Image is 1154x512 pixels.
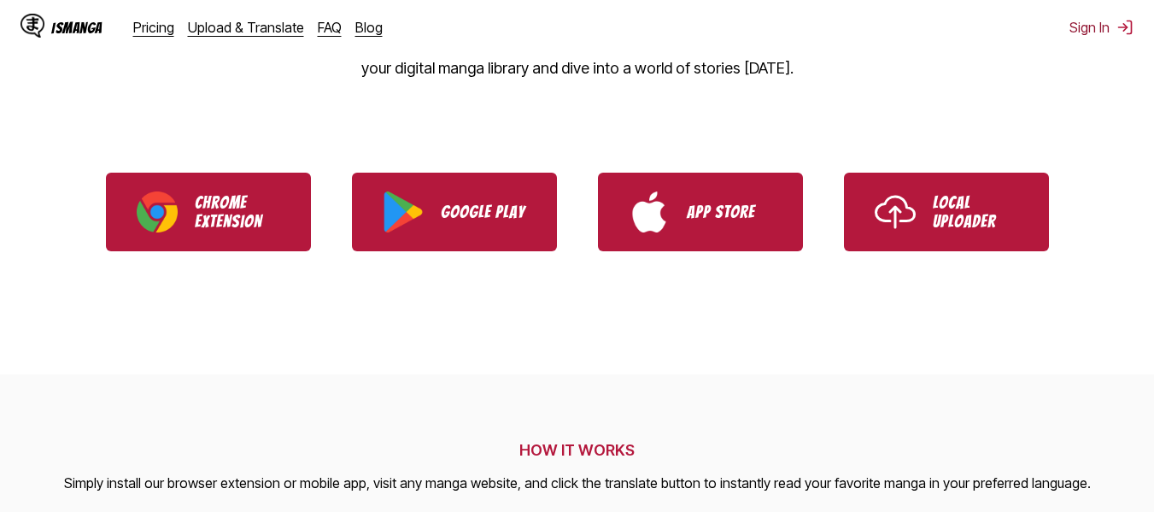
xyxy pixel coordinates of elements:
div: IsManga [51,20,103,36]
p: Google Play [441,203,526,221]
img: App Store logo [629,191,670,232]
a: FAQ [318,19,342,36]
a: Pricing [133,19,174,36]
a: Download IsManga from Google Play [352,173,557,251]
button: Sign In [1069,19,1133,36]
a: Download IsManga from App Store [598,173,803,251]
p: App Store [687,203,772,221]
img: Sign out [1116,19,1133,36]
a: Use IsManga Local Uploader [844,173,1049,251]
a: Download IsManga Chrome Extension [106,173,311,251]
a: IsManga LogoIsManga [21,14,133,41]
img: Google Play logo [383,191,424,232]
img: Chrome logo [137,191,178,232]
p: Chrome Extension [195,193,280,231]
img: Upload icon [875,191,916,232]
img: IsManga Logo [21,14,44,38]
h2: HOW IT WORKS [64,441,1091,459]
p: Simply install our browser extension or mobile app, visit any manga website, and click the transl... [64,473,1091,495]
a: Upload & Translate [188,19,304,36]
p: Local Uploader [933,193,1018,231]
a: Blog [355,19,383,36]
